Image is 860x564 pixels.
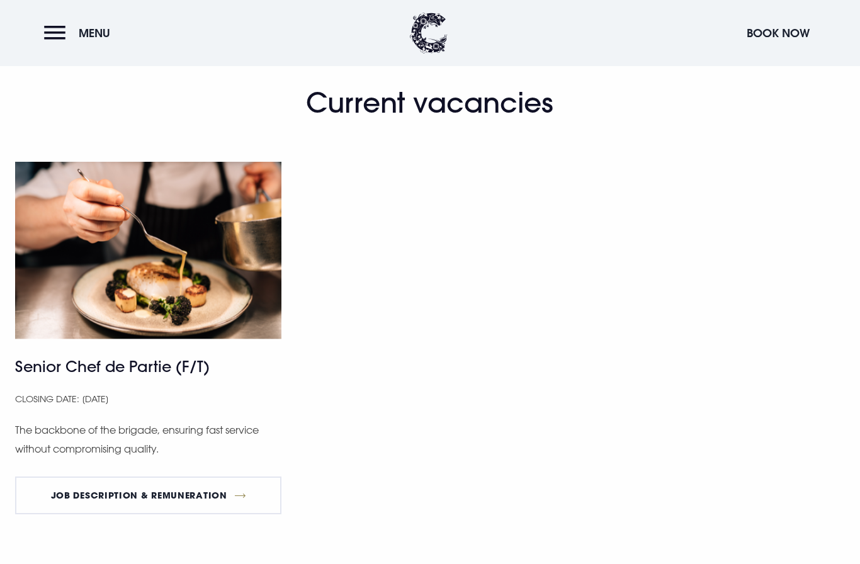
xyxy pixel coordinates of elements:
[410,13,448,54] img: Clandeboye Lodge
[79,26,110,40] span: Menu
[740,20,816,47] button: Book Now
[15,162,281,340] img: Hotel in Bangor Northern Ireland
[15,477,281,514] a: Job Description & Remuneration
[15,355,281,378] h4: Senior Chef de Partie (F/T)
[156,86,704,143] h2: Current vacancies
[44,20,116,47] button: Menu
[15,391,281,408] p: Closing Date: [DATE]
[15,420,281,459] p: The backbone of the brigade, ensuring fast service without compromising quality.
